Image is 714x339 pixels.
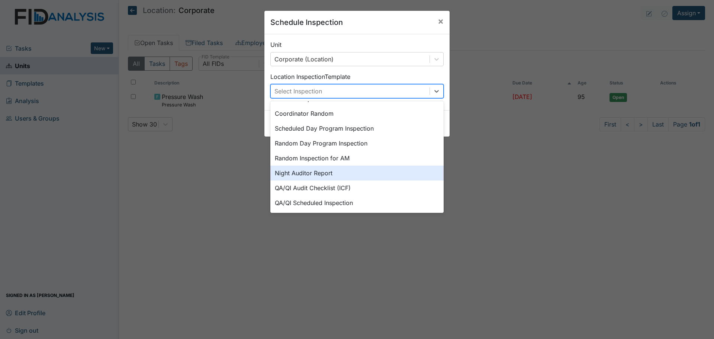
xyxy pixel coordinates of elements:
[270,136,444,151] div: Random Day Program Inspection
[438,16,444,26] span: ×
[274,87,322,96] div: Select Inspection
[270,166,444,180] div: Night Auditor Report
[270,210,444,225] div: General Camera Observation
[432,11,450,32] button: Close
[270,17,343,28] h5: Schedule Inspection
[270,106,444,121] div: Coordinator Random
[270,72,350,81] label: Location Inspection Template
[270,195,444,210] div: QA/QI Scheduled Inspection
[270,40,282,49] label: Unit
[270,151,444,166] div: Random Inspection for AM
[270,121,444,136] div: Scheduled Day Program Inspection
[274,55,334,64] div: Corporate (Location)
[270,180,444,195] div: QA/QI Audit Checklist (ICF)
